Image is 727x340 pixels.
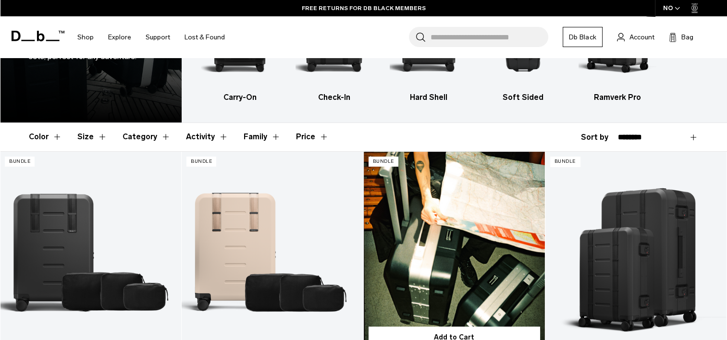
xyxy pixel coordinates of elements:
[108,20,131,54] a: Explore
[617,31,654,43] a: Account
[186,123,228,151] button: Toggle Filter
[186,157,216,167] p: Bundle
[123,123,171,151] button: Toggle Filter
[77,20,94,54] a: Shop
[146,20,170,54] a: Support
[369,157,398,167] p: Bundle
[29,123,62,151] button: Toggle Filter
[5,157,35,167] p: Bundle
[296,92,373,103] h3: Check-In
[563,27,603,47] a: Db Black
[185,20,225,54] a: Lost & Found
[629,32,654,42] span: Account
[302,4,426,12] a: FREE RETURNS FOR DB BLACK MEMBERS
[296,123,329,151] button: Toggle Price
[70,16,232,58] nav: Main Navigation
[681,32,693,42] span: Bag
[201,92,279,103] h3: Carry-On
[244,123,281,151] button: Toggle Filter
[550,157,580,167] p: Bundle
[77,123,107,151] button: Toggle Filter
[579,92,656,103] h3: Ramverk Pro
[484,92,562,103] h3: Soft Sided
[669,31,693,43] button: Bag
[390,92,468,103] h3: Hard Shell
